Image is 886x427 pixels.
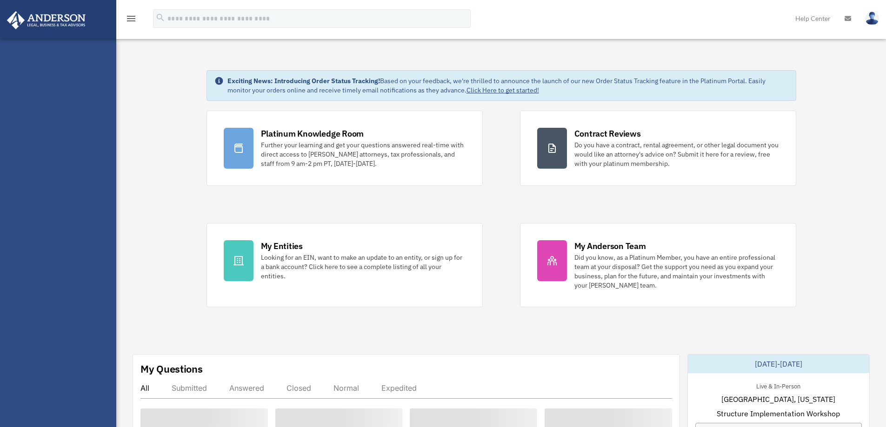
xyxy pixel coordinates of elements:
[688,355,869,373] div: [DATE]-[DATE]
[140,362,203,376] div: My Questions
[520,111,796,186] a: Contract Reviews Do you have a contract, rental agreement, or other legal document you would like...
[4,11,88,29] img: Anderson Advisors Platinum Portal
[466,86,539,94] a: Click Here to get started!
[717,408,840,419] span: Structure Implementation Workshop
[286,383,311,393] div: Closed
[207,223,483,307] a: My Entities Looking for an EIN, want to make an update to an entity, or sign up for a bank accoun...
[333,383,359,393] div: Normal
[155,13,166,23] i: search
[574,128,641,139] div: Contract Reviews
[520,223,796,307] a: My Anderson Team Did you know, as a Platinum Member, you have an entire professional team at your...
[574,240,646,252] div: My Anderson Team
[381,383,417,393] div: Expedited
[865,12,879,25] img: User Pic
[207,111,483,186] a: Platinum Knowledge Room Further your learning and get your questions answered real-time with dire...
[261,128,364,139] div: Platinum Knowledge Room
[140,383,149,393] div: All
[574,140,779,168] div: Do you have a contract, rental agreement, or other legal document you would like an attorney's ad...
[172,383,207,393] div: Submitted
[227,76,788,95] div: Based on your feedback, we're thrilled to announce the launch of our new Order Status Tracking fe...
[261,140,466,168] div: Further your learning and get your questions answered real-time with direct access to [PERSON_NAM...
[126,13,137,24] i: menu
[261,253,466,281] div: Looking for an EIN, want to make an update to an entity, or sign up for a bank account? Click her...
[261,240,303,252] div: My Entities
[229,383,264,393] div: Answered
[126,16,137,24] a: menu
[749,381,808,390] div: Live & In-Person
[227,77,380,85] strong: Exciting News: Introducing Order Status Tracking!
[574,253,779,290] div: Did you know, as a Platinum Member, you have an entire professional team at your disposal? Get th...
[721,394,835,405] span: [GEOGRAPHIC_DATA], [US_STATE]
